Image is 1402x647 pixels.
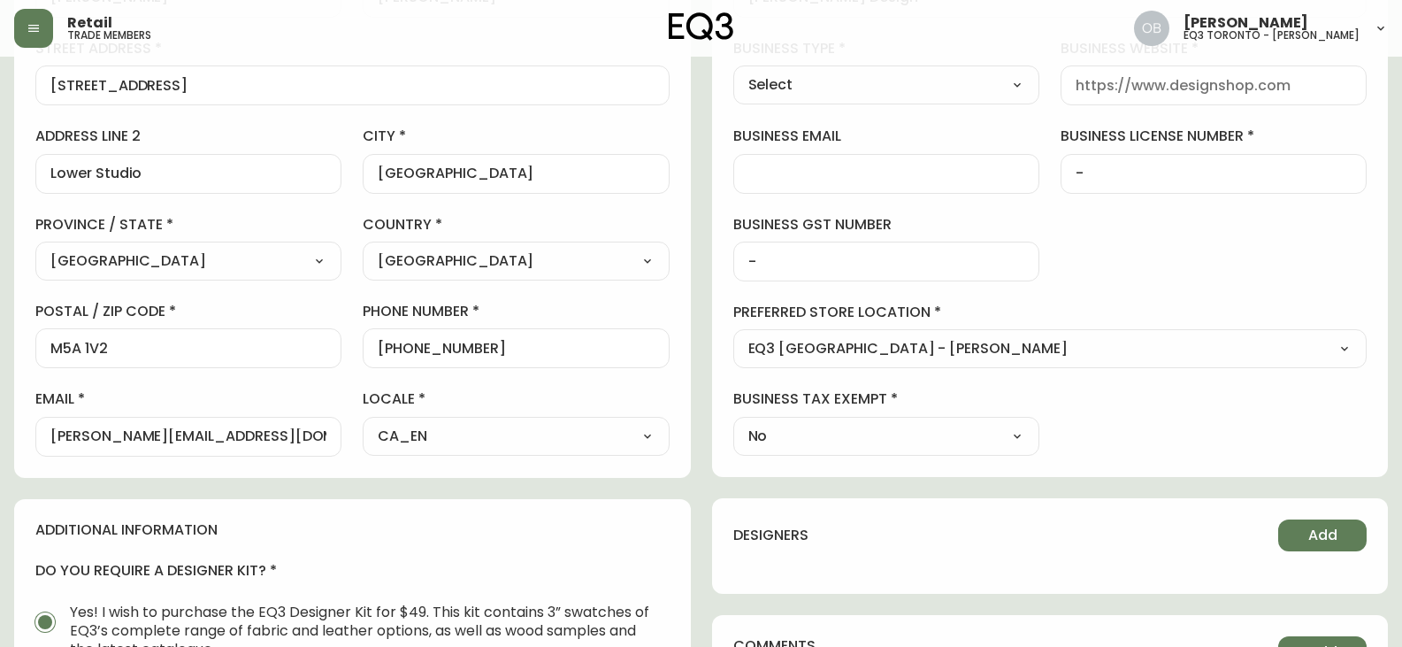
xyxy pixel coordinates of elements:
label: business gst number [733,215,1039,235]
h4: designers [733,526,808,545]
span: [PERSON_NAME] [1184,16,1308,30]
span: Retail [67,16,112,30]
label: email [35,389,341,409]
img: logo [669,12,734,41]
label: business tax exempt [733,389,1039,409]
span: Add [1308,526,1337,545]
label: province / state [35,215,341,235]
label: phone number [363,302,669,321]
input: https://www.designshop.com [1076,77,1352,94]
label: business email [733,127,1039,146]
h4: additional information [35,520,670,540]
label: postal / zip code [35,302,341,321]
label: address line 2 [35,127,341,146]
h4: do you require a designer kit? [35,561,670,581]
label: preferred store location [733,303,1368,322]
label: country [363,215,669,235]
h5: eq3 toronto - [PERSON_NAME] [1184,30,1360,41]
button: Add [1278,520,1367,551]
h5: trade members [67,30,151,41]
label: locale [363,389,669,409]
img: 8e0065c524da89c5c924d5ed86cfe468 [1134,11,1169,46]
label: business license number [1061,127,1367,146]
label: city [363,127,669,146]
